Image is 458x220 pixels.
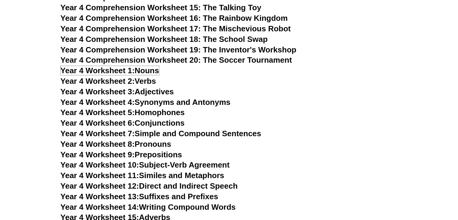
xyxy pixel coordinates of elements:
[61,87,174,96] a: Year 4 Worksheet 3:Adjectives
[61,55,292,64] a: Year 4 Comprehension Worksheet 20: The Soccer Tournament
[61,140,171,149] a: Year 4 Worksheet 8:Pronouns
[61,171,139,180] span: Year 4 Worksheet 11:
[61,45,297,54] a: Year 4 Comprehension Worksheet 19: The Inventor's Workshop
[61,160,139,169] span: Year 4 Worksheet 10:
[61,108,135,117] span: Year 4 Worksheet 5:
[61,203,236,212] a: Year 4 Worksheet 14:Writing Compound Words
[61,66,135,75] span: Year 4 Worksheet 1:
[61,160,230,169] a: Year 4 Worksheet 10:Subject-Verb Agreement
[61,24,291,33] a: Year 4 Comprehension Worksheet 17: The Mischevious Robot
[61,35,268,44] a: Year 4 Comprehension Worksheet 18: The School Swap
[61,171,224,180] a: Year 4 Worksheet 11:Similes and Metaphors
[61,192,218,201] a: Year 4 Worksheet 13:Suffixes and Prefixes
[61,118,135,127] span: Year 4 Worksheet 6:
[61,192,139,201] span: Year 4 Worksheet 13:
[61,98,135,107] span: Year 4 Worksheet 4:
[61,181,238,190] a: Year 4 Worksheet 12:Direct and Indirect Speech
[61,129,261,138] a: Year 4 Worksheet 7:Simple and Compound Sentences
[61,181,139,190] span: Year 4 Worksheet 12:
[61,87,135,96] span: Year 4 Worksheet 3:
[61,3,261,12] a: Year 4 Comprehension Worksheet 15: The Talking Toy
[358,152,458,220] iframe: Chat Widget
[61,98,231,107] a: Year 4 Worksheet 4:Synonyms and Antonyms
[61,108,185,117] a: Year 4 Worksheet 5:Homophones
[61,150,182,159] a: Year 4 Worksheet 9:Prepositions
[61,203,139,212] span: Year 4 Worksheet 14:
[61,77,135,86] span: Year 4 Worksheet 2:
[61,66,159,75] a: Year 4 Worksheet 1:Nouns
[61,150,135,159] span: Year 4 Worksheet 9:
[61,118,185,127] a: Year 4 Worksheet 6:Conjunctions
[61,129,135,138] span: Year 4 Worksheet 7:
[61,140,135,149] span: Year 4 Worksheet 8:
[61,14,288,23] a: Year 4 Comprehension Worksheet 16: The Rainbow Kingdom
[61,77,156,86] a: Year 4 Worksheet 2:Verbs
